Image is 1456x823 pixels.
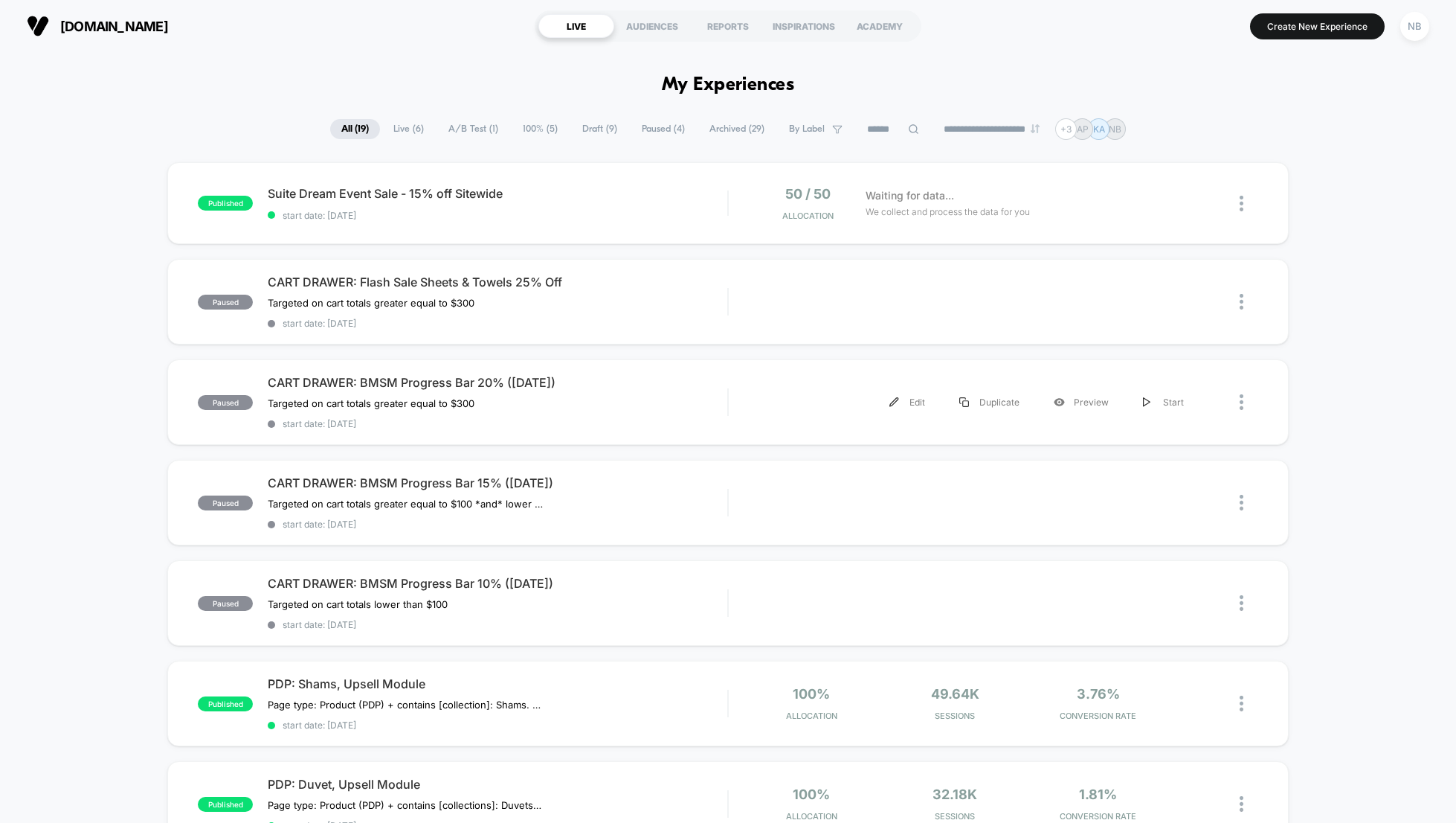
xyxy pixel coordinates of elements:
[942,385,1037,419] div: Duplicate
[698,119,776,139] span: Archived ( 29 )
[1240,696,1243,711] img: close
[198,496,253,510] span: paused
[889,397,899,407] img: menu
[785,186,831,202] span: 50 / 50
[1250,13,1385,39] button: Create New Experience
[268,186,727,201] span: Suite Dream Event Sale - 15% off Sitewide
[198,596,253,611] span: paused
[866,188,954,204] span: Waiting for data...
[268,318,727,329] span: start date: [DATE]
[268,519,727,530] span: start date: [DATE]
[198,797,253,812] span: published
[793,686,830,702] span: 100%
[268,498,544,510] span: Targeted on cart totals greater equal to $100 *and* lower than $300
[1240,294,1243,310] img: close
[268,475,727,490] span: CART DRAWER: BMSM Progress Bar 15% ([DATE])
[1031,124,1040,133] img: end
[959,397,969,407] img: menu
[1077,124,1089,135] p: AP
[571,119,628,139] span: Draft ( 9 )
[198,196,253,211] span: published
[268,720,727,731] span: start date: [DATE]
[789,124,825,135] span: By Label
[1240,495,1243,510] img: close
[1143,397,1150,407] img: menu
[1240,196,1243,211] img: close
[872,385,942,419] div: Edit
[268,799,544,811] span: Page type: Product (PDP) + contains [collections]: Duvets. Shows Products from [collections]down/...
[782,211,834,221] span: Allocation
[268,275,727,289] span: CART DRAWER: Flash Sale Sheets & Towels 25% Off
[268,576,727,591] span: CART DRAWER: BMSM Progress Bar 10% ([DATE])
[1126,385,1201,419] div: Start
[1400,12,1429,41] div: NB
[1240,796,1243,812] img: close
[268,210,727,221] span: start date: [DATE]
[631,119,696,139] span: Paused ( 4 )
[1109,124,1121,135] p: NB
[1077,686,1120,702] span: 3.76%
[887,811,1023,822] span: Sessions
[931,686,979,702] span: 49.64k
[60,19,168,34] span: [DOMAIN_NAME]
[1240,595,1243,611] img: close
[437,119,509,139] span: A/B Test ( 1 )
[268,375,727,390] span: CART DRAWER: BMSM Progress Bar 20% ([DATE])
[198,395,253,410] span: paused
[786,711,837,721] span: Allocation
[268,777,727,792] span: PDP: Duvet, Upsell Module
[268,598,448,610] span: Targeted on cart totals lower than $100
[1037,385,1126,419] div: Preview
[887,711,1023,721] span: Sessions
[932,787,977,802] span: 32.18k
[22,14,173,38] button: [DOMAIN_NAME]
[842,14,918,38] div: ACADEMY
[1093,124,1105,135] p: KA
[382,119,435,139] span: Live ( 6 )
[690,14,766,38] div: REPORTS
[1396,11,1434,42] button: NB
[1030,811,1166,822] span: CONVERSION RATE
[268,418,727,429] span: start date: [DATE]
[268,397,474,409] span: Targeted on cart totals greater equal to $300
[330,119,380,139] span: All ( 19 )
[198,696,253,711] span: published
[268,699,544,711] span: Page type: Product (PDP) + contains [collection]: Shams. Shows Products from [selected products] ...
[793,787,830,802] span: 100%
[1030,711,1166,721] span: CONVERSION RATE
[766,14,842,38] div: INSPIRATIONS
[268,297,474,309] span: Targeted on cart totals greater equal to $300
[614,14,690,38] div: AUDIENCES
[268,676,727,691] span: PDP: Shams, Upsell Module
[1055,118,1077,140] div: + 3
[662,74,795,96] h1: My Experiences
[198,295,253,310] span: paused
[866,205,1030,219] span: We collect and process the data for you
[268,619,727,630] span: start date: [DATE]
[1240,394,1243,410] img: close
[786,811,837,822] span: Allocation
[27,15,49,37] img: Visually logo
[512,119,569,139] span: 100% ( 5 )
[538,14,614,38] div: LIVE
[1079,787,1117,802] span: 1.81%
